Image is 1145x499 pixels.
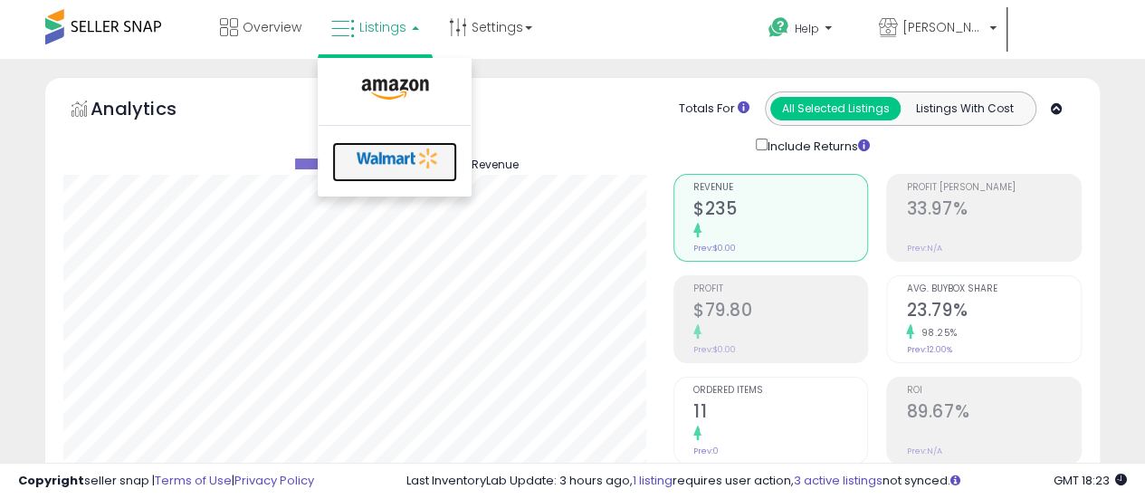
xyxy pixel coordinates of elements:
[768,16,790,39] i: Get Help
[359,18,406,36] span: Listings
[234,472,314,489] a: Privacy Policy
[906,243,941,254] small: Prev: N/A
[900,97,1030,120] button: Listings With Cost
[693,401,868,426] h2: 11
[770,97,901,120] button: All Selected Listings
[91,96,212,126] h5: Analytics
[679,101,749,118] div: Totals For
[906,446,941,456] small: Prev: N/A
[243,18,301,36] span: Overview
[693,300,868,324] h2: $79.80
[902,18,984,36] span: [PERSON_NAME] Alley LLC
[693,446,719,456] small: Prev: 0
[906,386,1081,396] span: ROI
[906,284,1081,294] span: Avg. Buybox Share
[794,472,883,489] a: 3 active listings
[693,344,736,355] small: Prev: $0.00
[18,472,84,489] strong: Copyright
[633,472,673,489] a: 1 listing
[693,386,868,396] span: Ordered Items
[472,158,519,171] span: Revenue
[155,472,232,489] a: Terms of Use
[1054,472,1127,489] span: 2025-08-12 18:23 GMT
[693,198,868,223] h2: $235
[754,3,863,59] a: Help
[795,21,819,36] span: Help
[693,284,868,294] span: Profit
[406,473,1127,490] div: Last InventoryLab Update: 3 hours ago, requires user action, not synced.
[906,401,1081,426] h2: 89.67%
[914,326,957,340] small: 98.25%
[906,198,1081,223] h2: 33.97%
[18,473,314,490] div: seller snap | |
[906,183,1081,193] span: Profit [PERSON_NAME]
[693,243,736,254] small: Prev: $0.00
[906,344,951,355] small: Prev: 12.00%
[906,300,1081,324] h2: 23.79%
[693,183,868,193] span: Revenue
[742,135,892,156] div: Include Returns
